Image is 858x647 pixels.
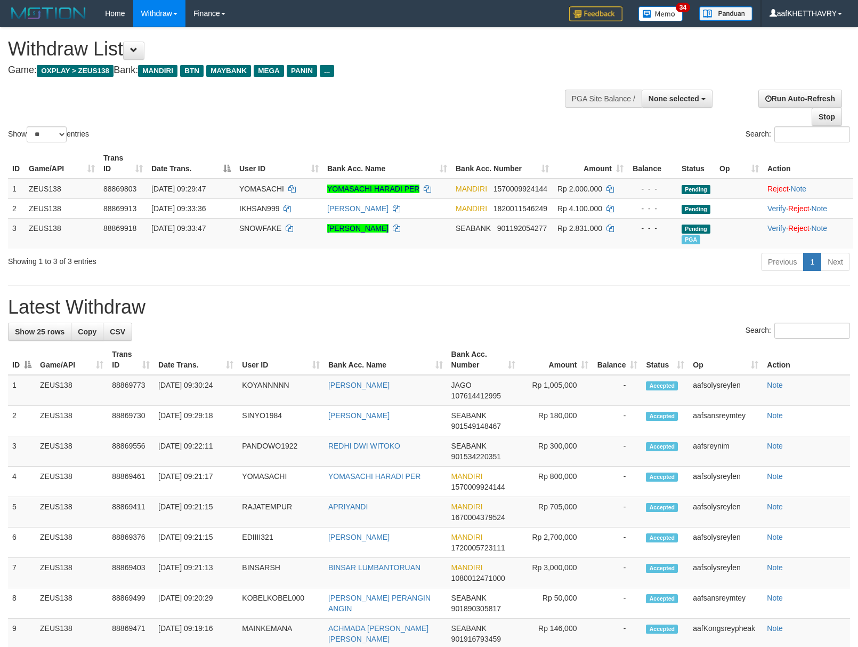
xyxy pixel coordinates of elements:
[180,65,204,77] span: BTN
[151,204,206,213] span: [DATE] 09:33:36
[103,204,136,213] span: 88869913
[791,185,807,193] a: Note
[767,563,783,572] a: Note
[154,588,238,619] td: [DATE] 09:20:29
[451,472,483,481] span: MANDIRI
[8,375,36,406] td: 1
[328,533,390,541] a: [PERSON_NAME]
[451,392,501,400] span: Copy 107614412995 to clipboard
[767,442,783,450] a: Note
[25,218,99,249] td: ZEUS138
[763,179,853,199] td: ·
[746,323,850,339] label: Search:
[451,624,487,633] span: SEABANK
[689,436,763,467] td: aafsreynim
[36,467,108,497] td: ZEUS138
[682,235,700,244] span: Marked by aafanarl
[565,90,642,108] div: PGA Site Balance /
[327,185,419,193] a: YOMASACHI HARADI PER
[632,203,673,214] div: - - -
[593,558,642,588] td: -
[557,185,602,193] span: Rp 2.000.000
[774,126,850,142] input: Search:
[239,185,284,193] span: YOMASACHI
[812,108,842,126] a: Stop
[682,225,710,234] span: Pending
[788,224,810,233] a: Reject
[689,558,763,588] td: aafsolysreylen
[8,323,71,341] a: Show 25 rows
[238,497,324,528] td: RAJATEMPUR
[254,65,284,77] span: MEGA
[8,38,561,60] h1: Withdraw List
[646,564,678,573] span: Accepted
[25,179,99,199] td: ZEUS138
[36,375,108,406] td: ZEUS138
[811,224,827,233] a: Note
[451,148,553,179] th: Bank Acc. Number: activate to sort column ascending
[689,345,763,375] th: Op: activate to sort column ascending
[689,497,763,528] td: aafsolysreylen
[323,148,451,179] th: Bank Acc. Name: activate to sort column ascending
[8,497,36,528] td: 5
[646,533,678,542] span: Accepted
[646,381,678,390] span: Accepted
[78,328,96,336] span: Copy
[8,588,36,619] td: 8
[821,253,850,271] a: Next
[811,204,827,213] a: Note
[71,323,103,341] a: Copy
[154,528,238,558] td: [DATE] 09:21:15
[632,223,673,234] div: - - -
[25,148,99,179] th: Game/API: activate to sort column ascending
[36,436,108,467] td: ZEUS138
[451,411,487,420] span: SEABANK
[154,467,238,497] td: [DATE] 09:21:17
[451,604,501,613] span: Copy 901890305817 to clipboard
[767,502,783,511] a: Note
[451,574,505,582] span: Copy 1080012471000 to clipboard
[108,467,154,497] td: 88869461
[593,528,642,558] td: -
[8,252,350,267] div: Showing 1 to 3 of 3 entries
[788,204,810,213] a: Reject
[103,185,136,193] span: 88869803
[108,375,154,406] td: 88869773
[238,467,324,497] td: YOMASACHI
[646,594,678,603] span: Accepted
[36,558,108,588] td: ZEUS138
[36,528,108,558] td: ZEUS138
[108,406,154,436] td: 88869730
[774,323,850,339] input: Search:
[493,185,547,193] span: Copy 1570009924144 to clipboard
[646,503,678,512] span: Accepted
[715,148,763,179] th: Op: activate to sort column ascending
[108,345,154,375] th: Trans ID: activate to sort column ascending
[689,588,763,619] td: aafsansreymtey
[646,412,678,421] span: Accepted
[110,328,125,336] span: CSV
[8,126,89,142] label: Show entries
[767,224,786,233] a: Verify
[497,224,547,233] span: Copy 901192054277 to clipboard
[642,90,713,108] button: None selected
[451,422,501,430] span: Copy 901549148467 to clipboard
[320,65,334,77] span: ...
[451,594,487,602] span: SEABANK
[8,467,36,497] td: 4
[763,218,853,249] td: · ·
[37,65,114,77] span: OXPLAY > ZEUS138
[593,406,642,436] td: -
[632,183,673,194] div: - - -
[677,148,715,179] th: Status
[763,198,853,218] td: · ·
[520,588,593,619] td: Rp 50,000
[328,411,390,420] a: [PERSON_NAME]
[767,381,783,389] a: Note
[25,198,99,218] td: ZEUS138
[451,452,501,461] span: Copy 901534220351 to clipboard
[638,6,683,21] img: Button%20Memo.svg
[746,126,850,142] label: Search:
[8,436,36,467] td: 3
[451,533,483,541] span: MANDIRI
